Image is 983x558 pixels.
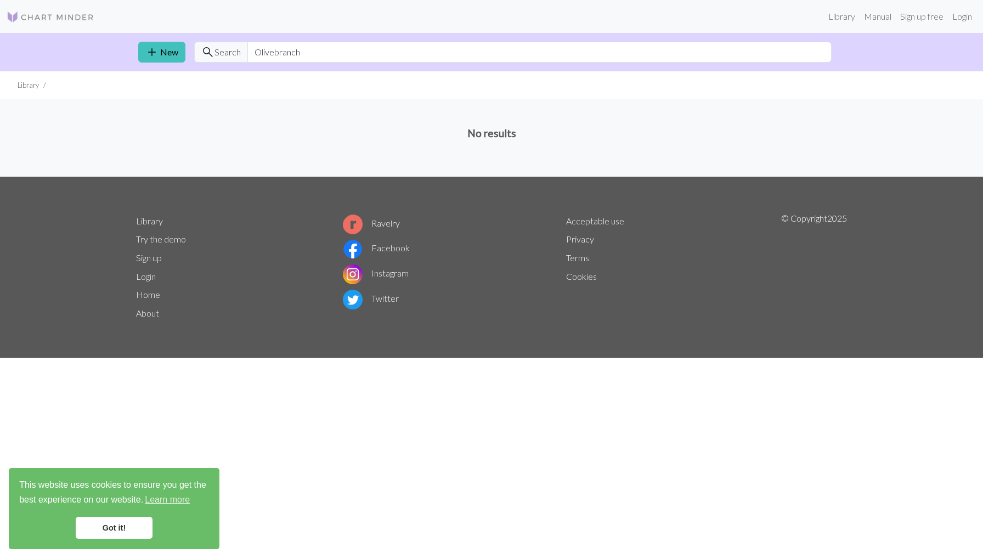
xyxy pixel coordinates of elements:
a: Login [136,271,156,281]
a: Sign up [136,252,162,263]
a: Try the demo [136,234,186,244]
img: Instagram logo [343,264,363,284]
a: New [138,42,185,63]
a: Ravelry [343,218,400,228]
a: Library [136,216,163,226]
a: dismiss cookie message [76,517,152,539]
span: add [145,44,159,60]
a: Sign up free [896,5,948,27]
a: Terms [566,252,589,263]
a: Facebook [343,243,410,253]
p: © Copyright 2025 [781,212,847,323]
a: Library [824,5,860,27]
a: Cookies [566,271,597,281]
a: Manual [860,5,896,27]
li: Library [18,80,39,91]
a: About [136,308,159,318]
a: learn more about cookies [143,492,191,508]
span: search [201,44,214,60]
span: This website uses cookies to ensure you get the best experience on our website. [19,478,209,508]
a: Instagram [343,268,409,278]
a: Acceptable use [566,216,624,226]
a: Home [136,289,160,300]
a: Login [948,5,976,27]
img: Twitter logo [343,290,363,309]
img: Facebook logo [343,239,363,259]
a: Privacy [566,234,594,244]
img: Ravelry logo [343,215,363,234]
div: cookieconsent [9,468,219,549]
img: Logo [7,10,94,24]
span: Search [214,46,241,59]
a: Twitter [343,293,399,303]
